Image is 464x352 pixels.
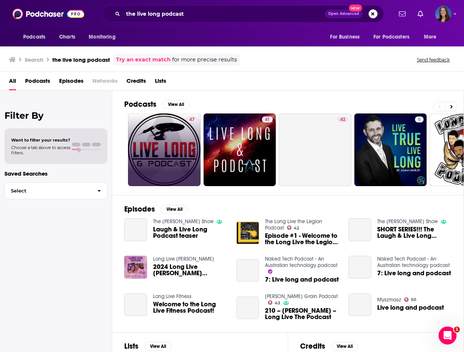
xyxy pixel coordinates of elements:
a: Laugh & Live Long Podcast teaser [153,226,228,239]
a: 41 [262,116,273,122]
a: Charts [54,30,80,44]
img: User Profile [435,6,452,22]
span: 41 [265,116,270,124]
a: Naked Tech Podcast - An Australian technology podcast [377,256,450,268]
button: open menu [369,30,420,44]
button: View All [331,342,358,351]
button: Show profile menu [435,6,452,22]
span: Logged in as emmadonovan [435,6,452,22]
button: open menu [419,30,446,44]
div: Search podcasts, credits, & more... [103,5,384,22]
a: 43 [268,300,280,305]
a: Podcasts [25,75,50,90]
a: SHORT SERIES!!! The Laugh & Live Long Podcast [348,218,371,241]
a: Episode #1 - Welcome to the Long Live the Legion Podcast! [265,233,339,245]
a: Naked Tech Podcast - An Australian technology podcast [265,256,338,268]
h2: Filter By [4,110,107,121]
a: Show notifications dropdown [396,7,409,20]
span: Credits [126,75,146,90]
button: Select [4,182,107,199]
a: Welcome to the Long Live Fitness Podcast! [124,293,147,316]
span: More [424,32,437,42]
span: 42 [340,116,345,124]
a: 7: Live long and podcast [236,259,259,282]
button: View All [161,205,188,214]
span: Charts [59,32,75,42]
a: 42 [337,116,348,122]
span: Networks [92,75,117,90]
a: Lists [155,75,166,90]
span: Episodes [59,75,83,90]
a: 47 [128,113,201,186]
button: open menu [83,30,125,44]
span: Open Advanced [328,12,359,16]
a: PodcastsView All [124,100,189,109]
span: New [349,4,362,12]
a: 210 – Alan Ridealgh – Long Live The Podcast [265,307,339,320]
a: Long Live Fitness [153,293,192,300]
a: The Marshal Kramer Show [377,218,438,225]
span: for more precise results [172,55,237,64]
button: open menu [18,30,55,44]
a: EpisodesView All [124,204,188,214]
span: Podcasts [23,32,45,42]
a: 50 [404,297,416,302]
p: Saved Searches [4,170,107,177]
a: Laugh & Live Long Podcast teaser [124,218,147,241]
a: Live long and podcast [377,304,444,311]
h3: Search [25,56,43,63]
span: 50 [411,298,416,301]
img: 2024 Long Live Taylor Podcast Recap [124,256,147,279]
a: 47 [186,116,198,122]
h3: the live long podcast [52,56,110,63]
span: 42 [294,227,299,230]
a: All [9,75,16,90]
a: CreditsView All [300,342,358,351]
h2: Episodes [124,204,155,214]
a: Try an exact match [116,55,171,64]
h2: Credits [300,342,325,351]
a: SHORT SERIES!!! The Laugh & Live Long Podcast [377,226,452,239]
a: Dewing Grain Podcast [265,293,338,300]
h2: Podcasts [124,100,156,109]
a: 5 [354,113,427,186]
img: Podchaser - Follow, Share and Rate Podcasts [12,7,84,21]
button: open menu [325,30,369,44]
a: 7: Live long and podcast [377,270,451,276]
span: 43 [275,301,280,305]
a: 7: Live long and podcast [348,256,371,279]
a: 42 [287,225,299,230]
button: Open AdvancedNew [325,9,363,18]
a: 42 [279,113,351,186]
img: Episode #1 - Welcome to the Long Live the Legion Podcast! [236,222,259,245]
a: Welcome to the Long Live Fitness Podcast! [153,301,228,314]
a: Show notifications dropdown [415,7,426,20]
span: 1 [454,327,460,333]
button: View All [162,100,189,109]
span: For Podcasters [373,32,409,42]
a: 210 – Alan Ridealgh – Long Live The Podcast [236,297,259,319]
span: Choose a tab above to access filters. [11,145,70,155]
span: 2024 Long Live [PERSON_NAME] Podcast Recap [153,264,228,276]
a: Live long and podcast [348,293,371,316]
a: 2024 Long Live Taylor Podcast Recap [153,264,228,276]
button: View All [144,342,171,351]
span: Monitoring [89,32,115,42]
a: The Long Live the Legion Podcast [265,218,322,231]
a: 41 [204,113,276,186]
span: 7: Live long and podcast [265,276,339,283]
a: The Marshal Kramer Show [153,218,214,225]
h2: Lists [124,342,138,351]
span: 47 [189,116,195,124]
span: 5 [418,116,421,124]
